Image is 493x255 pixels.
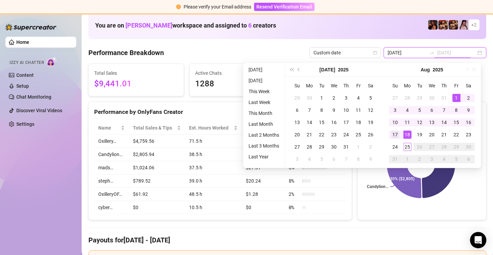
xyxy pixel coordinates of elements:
[340,92,352,104] td: 2025-07-03
[426,153,438,165] td: 2025-09-03
[242,135,285,148] td: $66.57
[462,116,475,129] td: 2025-08-16
[428,118,436,126] div: 13
[289,177,300,185] span: 8 %
[129,201,185,214] td: $0
[303,129,316,141] td: 2025-07-21
[293,131,301,139] div: 20
[388,49,426,56] input: Start date
[354,131,362,139] div: 25
[318,155,326,163] div: 5
[391,143,399,151] div: 24
[303,104,316,116] td: 2025-07-07
[440,118,448,126] div: 14
[429,50,435,55] span: to
[94,78,178,90] span: $9,441.01
[364,141,377,153] td: 2025-08-02
[440,131,448,139] div: 21
[438,141,450,153] td: 2025-08-28
[293,118,301,126] div: 13
[305,94,313,102] div: 30
[462,153,475,165] td: 2025-09-06
[129,121,185,135] th: Total Sales & Tips
[367,131,375,139] div: 26
[94,69,178,77] span: Total Sales
[415,106,424,114] div: 5
[338,63,348,76] button: Choose a year
[330,106,338,114] div: 9
[352,80,364,92] th: Fr
[176,4,181,9] span: exclamation-circle
[413,92,426,104] td: 2025-07-29
[316,92,328,104] td: 2025-07-01
[318,106,326,114] div: 8
[340,153,352,165] td: 2025-08-07
[316,80,328,92] th: Tu
[450,153,462,165] td: 2025-09-05
[129,135,185,148] td: $4,759.56
[438,92,450,104] td: 2025-07-31
[242,121,285,135] th: Sales / Hour
[403,143,411,151] div: 25
[413,104,426,116] td: 2025-08-05
[303,141,316,153] td: 2025-07-28
[413,129,426,141] td: 2025-08-19
[295,63,303,76] button: Previous month (PageUp)
[426,80,438,92] th: We
[189,124,232,132] div: Est. Hours Worked
[364,153,377,165] td: 2025-08-09
[248,22,252,29] span: 6
[16,39,29,45] a: Home
[184,3,251,11] div: Please verify your Email address
[428,155,436,163] div: 3
[403,131,411,139] div: 18
[289,190,300,198] span: 2 %
[364,92,377,104] td: 2025-07-05
[246,131,282,139] li: Last 2 Months
[340,116,352,129] td: 2025-07-17
[291,116,303,129] td: 2025-07-13
[354,118,362,126] div: 18
[389,141,401,153] td: 2025-08-24
[291,80,303,92] th: Su
[185,201,242,214] td: 10.5 h
[318,131,326,139] div: 22
[440,94,448,102] div: 31
[291,92,303,104] td: 2025-06-29
[389,116,401,129] td: 2025-08-10
[303,80,316,92] th: Mo
[342,94,350,102] div: 3
[195,69,279,77] span: Active Chats
[440,106,448,114] div: 7
[330,155,338,163] div: 6
[452,106,460,114] div: 8
[305,131,313,139] div: 21
[401,92,413,104] td: 2025-07-28
[328,116,340,129] td: 2025-07-16
[354,143,362,151] div: 1
[129,161,185,174] td: $1,024.06
[352,153,364,165] td: 2025-08-08
[303,153,316,165] td: 2025-08-04
[318,118,326,126] div: 15
[464,131,473,139] div: 23
[246,142,282,150] li: Last 3 Months
[94,121,129,135] th: Name
[389,129,401,141] td: 2025-08-17
[94,148,129,161] td: Candylion…
[426,141,438,153] td: 2025-08-27
[413,141,426,153] td: 2025-08-26
[305,118,313,126] div: 14
[464,118,473,126] div: 16
[185,188,242,201] td: 48.5 h
[305,106,313,114] div: 7
[415,118,424,126] div: 12
[401,116,413,129] td: 2025-08-11
[367,184,388,189] text: Candylion…
[459,20,468,30] img: cyber
[452,131,460,139] div: 22
[330,143,338,151] div: 30
[129,188,185,201] td: $61.92
[342,106,350,114] div: 10
[470,232,486,248] div: Open Intercom Messenger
